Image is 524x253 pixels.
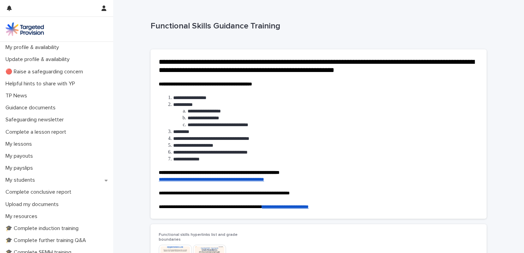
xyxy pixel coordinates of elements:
p: TP News [3,93,33,99]
p: My payslips [3,165,38,171]
p: Update profile & availability [3,56,75,63]
img: M5nRWzHhSzIhMunXDL62 [5,22,44,36]
p: 🎓 Complete further training Q&A [3,237,92,244]
p: My payouts [3,153,38,159]
p: Safeguarding newsletter [3,117,69,123]
p: My students [3,177,40,183]
p: My lessons [3,141,37,147]
p: Complete conclusive report [3,189,77,195]
span: Functional skills hyperlinks list and grade boundaries [159,233,238,242]
p: My resources [3,213,43,220]
p: Functional Skills Guidance Training [151,21,484,31]
p: Helpful hints to share with YP [3,81,81,87]
p: Upload my documents [3,201,64,208]
p: 🔴 Raise a safeguarding concern [3,69,88,75]
p: My profile & availability [3,44,64,51]
p: Guidance documents [3,105,61,111]
p: 🎓 Complete induction training [3,225,84,232]
p: Complete a lesson report [3,129,72,135]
